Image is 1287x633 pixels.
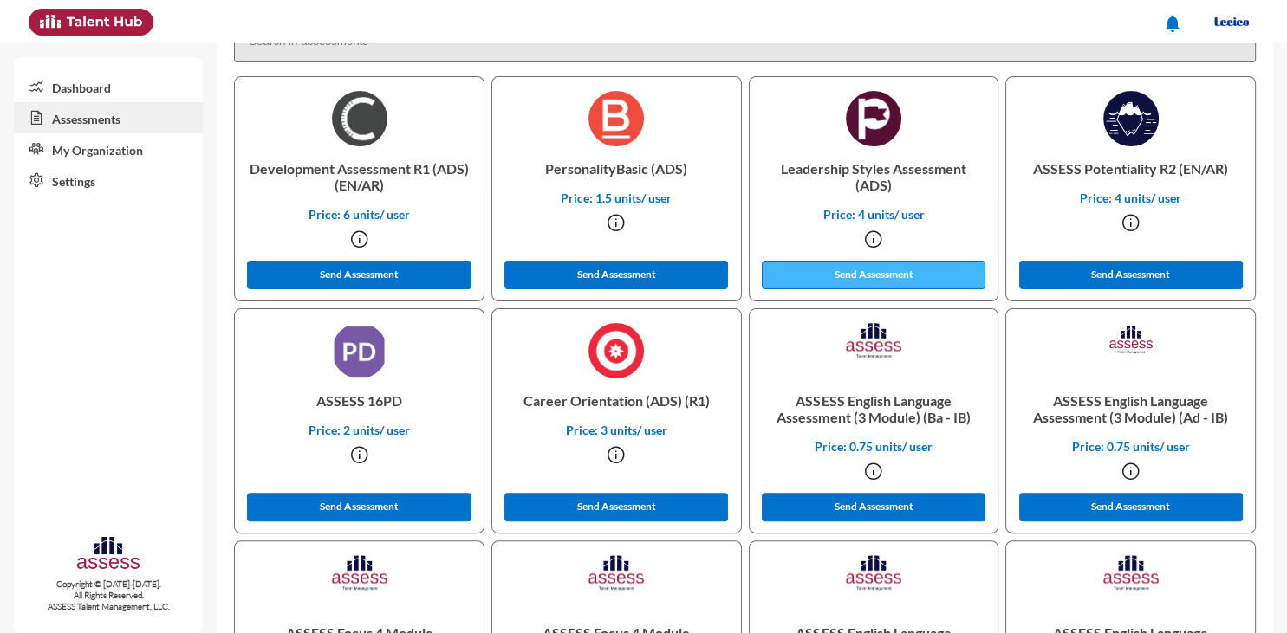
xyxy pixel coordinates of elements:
[506,378,727,423] p: Career Orientation (ADS) (R1)
[1020,378,1241,439] p: ASSESS English Language Assessment (3 Module) (Ad - IB)
[249,423,470,437] p: Price: 2 units/ user
[764,378,985,439] p: ASSESS English Language Assessment (3 Module) (Ba - IB)
[249,207,470,222] p: Price: 6 units/ user
[504,493,728,521] button: Send Assessment
[764,439,985,454] p: Price: 0.75 units/ user
[249,378,470,423] p: ASSESS 16PD
[247,261,471,289] button: Send Assessment
[506,146,727,191] p: PersonalityBasic (ADS)
[14,71,203,102] a: Dashboard
[1162,13,1183,34] mat-icon: notifications
[1019,261,1243,289] button: Send Assessment
[1020,439,1241,454] p: Price: 0.75 units/ user
[762,493,985,521] button: Send Assessment
[1019,493,1243,521] button: Send Assessment
[14,578,203,612] p: Copyright © [DATE]-[DATE]. All Rights Reserved. ASSESS Talent Management, LLC.
[762,261,985,289] button: Send Assessment
[764,146,985,207] p: Leadership Styles Assessment (ADS)
[1020,146,1241,191] p: ASSESS Potentiality R2 (EN/AR)
[249,146,470,207] p: Development Assessment R1 (ADS) (EN/AR)
[75,534,141,576] img: assesscompany-logo.png
[506,423,727,437] p: Price: 3 units/ user
[14,102,203,133] a: Assessments
[506,191,727,205] p: Price: 1.5 units/ user
[764,207,985,222] p: Price: 4 units/ user
[14,165,203,196] a: Settings
[504,261,728,289] button: Send Assessment
[247,493,471,521] button: Send Assessment
[1020,191,1241,205] p: Price: 4 units/ user
[14,133,203,165] a: My Organization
